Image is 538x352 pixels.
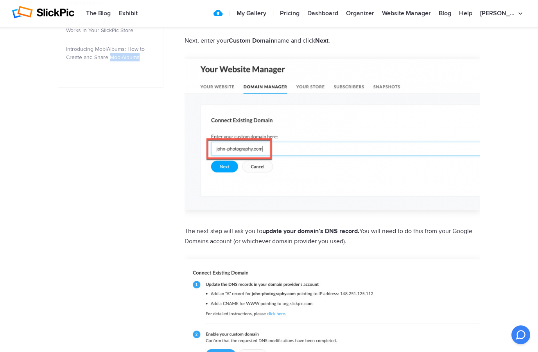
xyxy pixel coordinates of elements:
p: The next step will ask you to You will need to do this from your Google Domains account (or which... [185,226,480,247]
strong: Next [315,37,328,45]
strong: Custom Domain [229,37,274,45]
a: How your Payment Processor Works in Your SlickPic Store [66,19,138,34]
a: Introducing MobiAlbums: How to Create and Share MobiAlbums [66,46,145,61]
p: Next, enter your name and click . [185,36,480,46]
strong: update your domain’s DNS record. [262,227,359,235]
